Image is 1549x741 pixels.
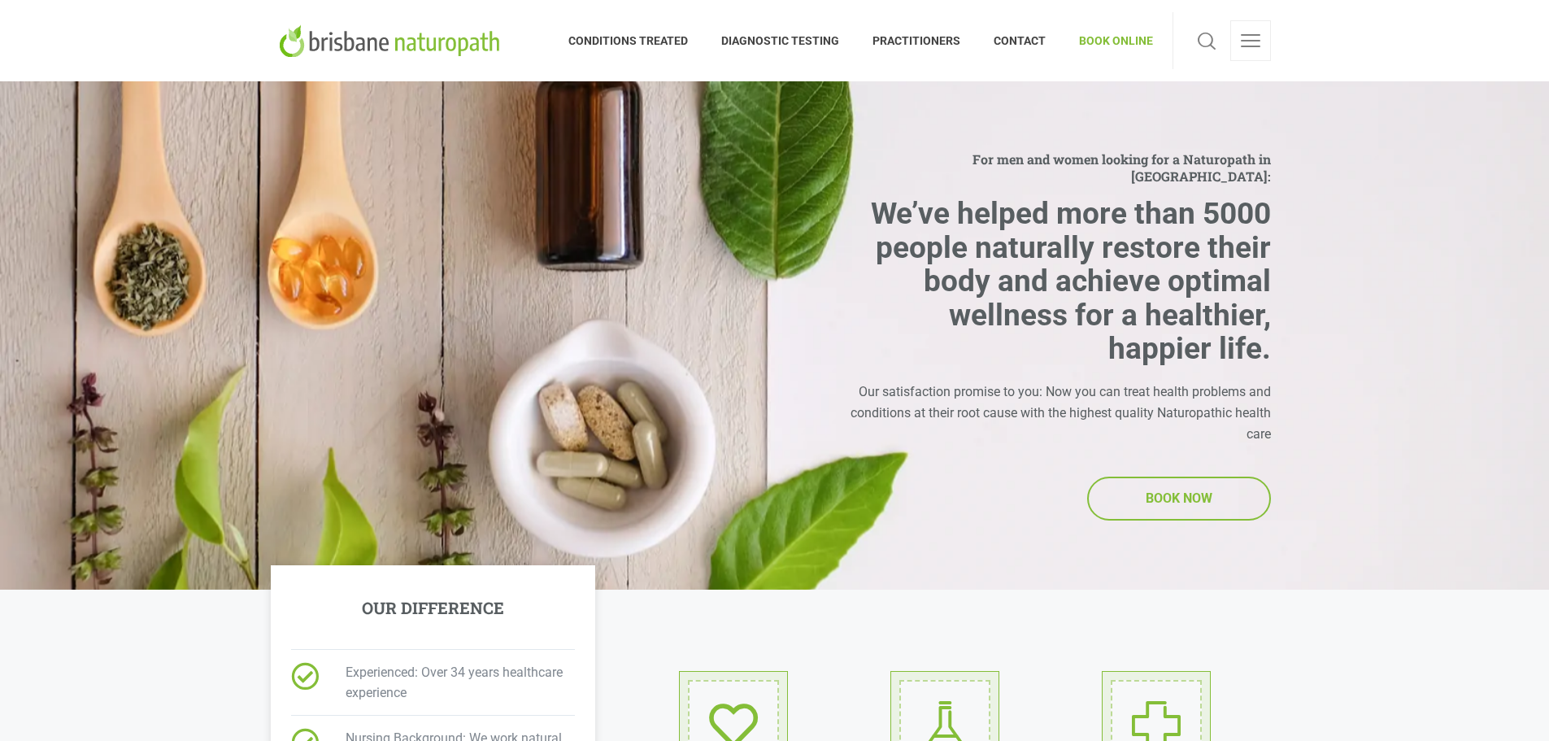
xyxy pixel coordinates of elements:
span: BOOK NOW [1146,488,1212,509]
a: BOOK NOW [1087,477,1271,521]
a: Search [1193,20,1220,61]
a: CONTACT [977,12,1063,69]
span: Experienced: Over 34 years healthcare experience [325,662,575,704]
a: PRACTITIONERS [856,12,977,69]
a: CONDITIONS TREATED [568,12,705,69]
a: Brisbane Naturopath [279,12,506,69]
div: Our satisfaction promise to you: Now you can treat health problems and conditions at their root c... [842,381,1271,444]
span: CONDITIONS TREATED [568,28,705,54]
a: DIAGNOSTIC TESTING [705,12,856,69]
span: CONTACT [977,28,1063,54]
h5: OUR DIFFERENCE [362,598,504,617]
span: DIAGNOSTIC TESTING [705,28,856,54]
span: PRACTITIONERS [856,28,977,54]
a: BOOK ONLINE [1063,12,1153,69]
h2: We’ve helped more than 5000 people naturally restore their body and achieve optimal wellness for ... [842,197,1271,365]
span: For men and women looking for a Naturopath in [GEOGRAPHIC_DATA]: [842,150,1271,185]
img: Brisbane Naturopath [279,24,506,57]
span: BOOK ONLINE [1063,28,1153,54]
